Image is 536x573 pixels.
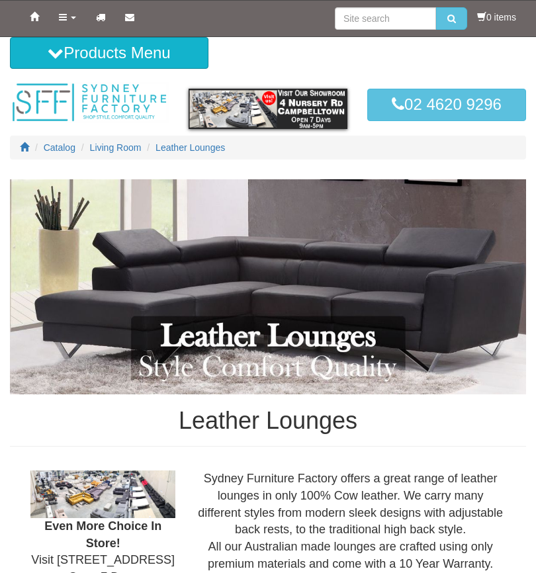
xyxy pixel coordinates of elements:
[156,142,225,153] a: Leather Lounges
[10,408,526,434] h1: Leather Lounges
[44,142,75,153] a: Catalog
[335,7,436,30] input: Site search
[10,37,208,69] button: Products Menu
[90,142,142,153] a: Living Room
[477,11,516,24] li: 0 items
[367,89,526,120] a: 02 4620 9296
[44,519,161,550] b: Even More Choice In Store!
[10,179,526,394] img: Leather Lounges
[10,82,169,123] img: Sydney Furniture Factory
[30,470,175,518] img: Showroom
[189,89,347,128] img: showroom.gif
